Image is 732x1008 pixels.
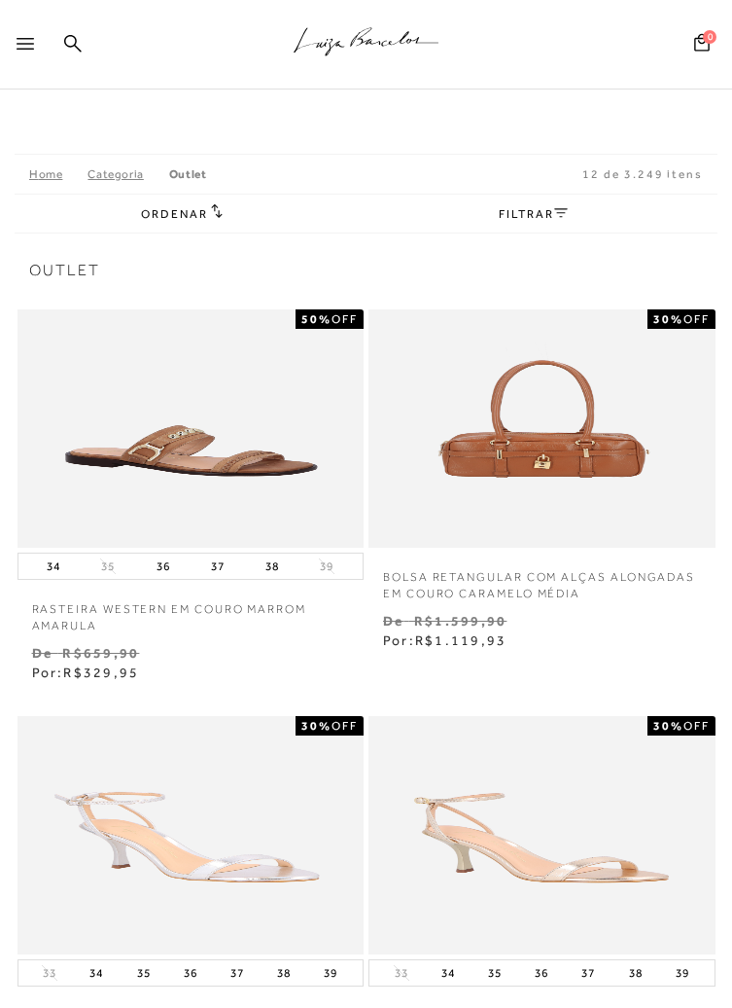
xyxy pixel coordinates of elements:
a: RASTEIRA WESTERN EM COURO MARROM AMARULA RASTEIRA WESTERN EM COURO MARROM AMARULA [19,309,363,548]
button: 38 [623,965,648,981]
span: R$1.119,93 [415,632,506,648]
img: BOLSA RETANGULAR COM ALÇAS ALONGADAS EM COURO CARAMELO MÉDIA [370,309,714,548]
a: Categoria [87,167,168,181]
img: RASTEIRA WESTERN EM COURO MARROM AMARULA [19,309,363,548]
button: 36 [178,965,203,981]
button: 36 [529,965,554,981]
a: BOLSA RETANGULAR COM ALÇAS ALONGADAS EM COURO CARAMELO MÉDIA [368,558,715,602]
span: Por: [383,632,506,648]
span: OFF [683,312,710,326]
span: OFF [331,312,358,326]
span: Por: [32,665,140,680]
button: 35 [95,558,121,574]
a: FILTRAR [499,207,567,221]
button: 0 [688,32,715,58]
small: R$659,90 [62,645,139,661]
button: 34 [84,965,109,981]
a: SANDÁLIA DE TIRAS FINAS METALIZADA PRATA E SALTO ALTO FINO SANDÁLIA DE TIRAS FINAS METALIZADA PRA... [19,716,363,954]
strong: 50% [301,312,331,326]
button: 38 [260,558,285,574]
button: 38 [271,965,296,981]
button: 39 [314,558,339,574]
small: De [383,613,403,629]
span: 0 [703,30,716,44]
a: BOLSA RETANGULAR COM ALÇAS ALONGADAS EM COURO CARAMELO MÉDIA BOLSA RETANGULAR COM ALÇAS ALONGADAS... [370,309,714,548]
a: Home [29,167,87,181]
span: R$329,95 [63,665,139,680]
button: 33 [37,965,62,981]
button: 33 [389,965,414,981]
img: SANDÁLIA DE TIRAS FINAS METALIZADA DOURADA E SALTO ALTO FINO [370,716,714,954]
img: SANDÁLIA DE TIRAS FINAS METALIZADA PRATA E SALTO ALTO FINO [19,716,363,954]
button: 39 [670,965,695,981]
button: 36 [151,558,176,574]
small: De [32,645,52,661]
a: Outlet [169,167,207,181]
small: R$1.599,90 [414,613,506,629]
button: 35 [482,965,507,981]
strong: 30% [301,719,331,733]
span: OFF [331,719,358,733]
span: 12 de 3.249 itens [582,167,703,181]
span: Outlet [29,263,703,278]
a: RASTEIRA WESTERN EM COURO MARROM AMARULA [17,590,365,634]
button: 35 [131,965,157,981]
button: 37 [205,558,230,574]
button: 34 [41,558,66,574]
strong: 30% [653,719,683,733]
button: 37 [225,965,250,981]
button: 39 [318,965,343,981]
strong: 30% [653,312,683,326]
button: 34 [436,965,461,981]
span: OFF [683,719,710,733]
button: 37 [575,965,601,981]
span: Ordenar [141,207,207,221]
a: SANDÁLIA DE TIRAS FINAS METALIZADA DOURADA E SALTO ALTO FINO SANDÁLIA DE TIRAS FINAS METALIZADA D... [370,716,714,954]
